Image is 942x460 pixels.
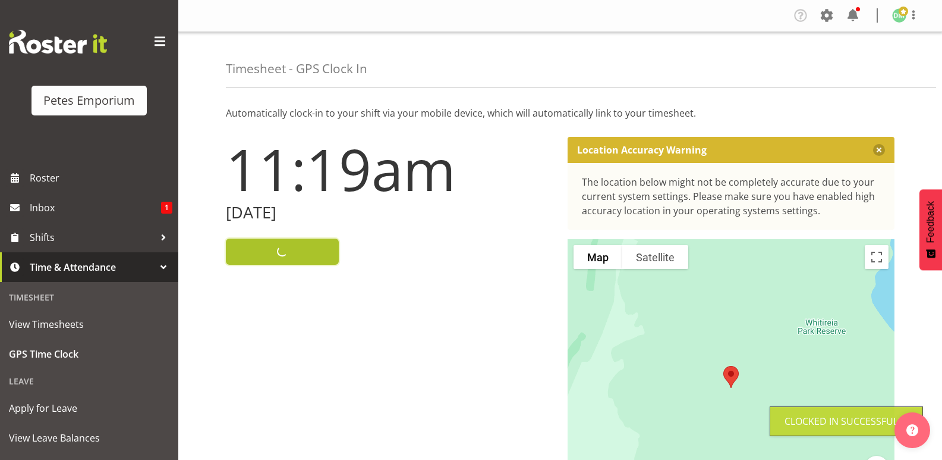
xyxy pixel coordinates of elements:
button: Toggle fullscreen view [865,245,889,269]
span: Inbox [30,199,161,217]
div: The location below might not be completely accurate due to your current system settings. Please m... [582,175,881,218]
div: Petes Emporium [43,92,135,109]
span: Apply for Leave [9,399,169,417]
button: Feedback - Show survey [919,189,942,270]
div: Clocked in Successfully [785,414,908,428]
h4: Timesheet - GPS Clock In [226,62,367,76]
span: GPS Time Clock [9,345,169,363]
div: Timesheet [3,285,175,309]
div: Leave [3,369,175,393]
button: Close message [873,144,885,156]
img: david-mcauley697.jpg [892,8,906,23]
a: View Timesheets [3,309,175,339]
span: Time & Attendance [30,258,155,276]
a: GPS Time Clock [3,339,175,369]
h1: 11:19am [226,137,553,201]
p: Automatically clock-in to your shift via your mobile device, which will automatically link to you... [226,106,894,120]
span: Roster [30,169,172,187]
p: Location Accuracy Warning [577,144,707,156]
h2: [DATE] [226,204,553,222]
a: Apply for Leave [3,393,175,423]
img: Rosterit website logo [9,30,107,54]
span: View Timesheets [9,315,169,333]
span: Feedback [925,201,936,243]
button: Show satellite imagery [622,245,688,269]
span: 1 [161,202,172,214]
img: help-xxl-2.png [906,424,918,436]
span: Shifts [30,229,155,246]
a: View Leave Balances [3,423,175,453]
span: View Leave Balances [9,429,169,447]
button: Show street map [574,245,622,269]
